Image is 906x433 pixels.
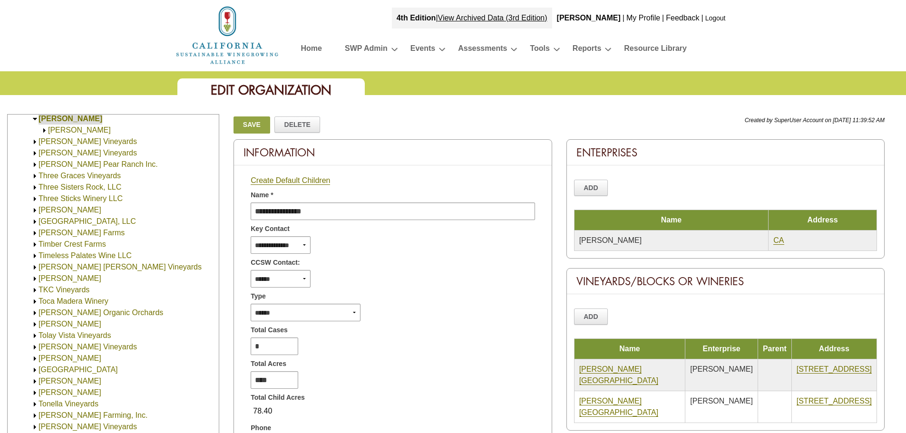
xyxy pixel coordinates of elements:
div: Information [234,140,551,165]
img: Expand Tombs Creek Vineyards [31,366,39,374]
img: Expand Tina Marie Vineyards [31,264,39,271]
span: CCSW Contact: [251,258,300,268]
a: Delete [274,116,320,133]
img: Expand Three Sisters Rock, LLC [31,184,39,191]
img: logo_cswa2x.png [175,5,280,66]
a: Tools [530,42,549,58]
a: [PERSON_NAME] [39,274,101,282]
img: Expand Tommasi Vineyard [31,389,39,396]
span: Phone [251,423,271,433]
a: Tolay Vista Vineyards [39,331,111,339]
a: [PERSON_NAME] [39,388,101,396]
a: Toca Madera Winery [39,297,108,305]
a: TKC Vineyards [39,286,89,294]
a: [PERSON_NAME] [39,354,101,362]
a: View Archived Data (3rd Edition) [438,14,547,22]
td: Address [769,210,877,231]
a: Three Sticks Winery LLC [39,194,123,202]
a: [PERSON_NAME] [PERSON_NAME] Vineyards [39,263,202,271]
td: Enterprise [685,339,758,359]
a: Add [574,308,608,325]
a: [PERSON_NAME] Vineyards [39,343,137,351]
a: [PERSON_NAME] Farms [39,229,125,237]
a: [PERSON_NAME] Vineyards [39,149,137,157]
img: Expand Todd Ventura [31,321,39,328]
img: Expand Thompson Vineyards [31,150,39,157]
img: Expand Thomas Vineyards [41,127,48,134]
a: CA [773,236,784,245]
img: Expand Three Graces Vineyards [31,173,39,180]
img: Expand Timeless Palates Wine LLC [31,252,39,260]
a: [GEOGRAPHIC_DATA] [39,366,118,374]
img: Expand Thompson Vineyards [31,138,39,145]
strong: 4th Edition [397,14,436,22]
a: Save [234,116,270,134]
td: Parent [758,339,791,359]
img: Expand Thurston Vineyard [31,207,39,214]
a: Timeless Palates Wine LLC [39,251,132,260]
a: Create Default Children [251,176,330,185]
img: Expand TKC Vineyards [31,287,39,294]
img: Expand Thornton Pear Ranch Inc. [31,161,39,168]
b: [PERSON_NAME] [557,14,621,22]
a: Reports [573,42,601,58]
img: Expand Tonella Vineyards [31,401,39,408]
img: Expand Tolay Vista Vineyards [31,332,39,339]
span: Name * [251,190,273,200]
img: Expand Tony Domingos Farming, Inc. [31,412,39,419]
a: Resource Library [624,42,687,58]
a: [GEOGRAPHIC_DATA], LLC [39,217,136,225]
td: Address [791,339,877,359]
span: Key Contact [251,224,290,234]
a: [PERSON_NAME] Organic Orchards [39,308,163,317]
a: Home [301,42,322,58]
span: [PERSON_NAME] [690,365,753,373]
img: Expand Timber Crest Farms [31,241,39,248]
span: 78.40 [251,403,274,419]
a: [PERSON_NAME] [39,115,102,123]
a: Home [175,30,280,38]
span: Edit Organization [211,82,331,98]
a: [PERSON_NAME][GEOGRAPHIC_DATA] [579,397,659,417]
a: Three Graces Vineyards [39,172,121,180]
a: [PERSON_NAME] Pear Ranch Inc. [39,160,158,168]
td: Name [574,210,769,231]
a: [PERSON_NAME] [39,377,101,385]
img: Expand Tollini Vineyards [31,344,39,351]
a: My Profile [626,14,660,22]
a: Events [410,42,435,58]
a: [PERSON_NAME] Vineyards [39,137,137,145]
img: Expand Todd Organic Orchards [31,309,39,317]
span: Total Cases [251,325,288,335]
a: Timber Crest Farms [39,240,106,248]
a: Three Sisters Rock, LLC [39,183,121,191]
a: Feedback [666,14,699,22]
img: Expand Tom Dillian Vineyard [31,355,39,362]
a: [PERSON_NAME][GEOGRAPHIC_DATA] [579,365,659,385]
td: [PERSON_NAME] [574,231,769,251]
a: [STREET_ADDRESS] [797,397,872,405]
div: Vineyards/Blocks or Wineries [567,269,884,294]
a: [PERSON_NAME] Vineyards [39,423,137,431]
a: [STREET_ADDRESS] [797,365,872,374]
span: Created by SuperUser Account on [DATE] 11:39:52 AM [745,117,885,124]
a: Assessments [458,42,507,58]
a: [PERSON_NAME] [39,320,101,328]
div: | [661,8,665,29]
a: Logout [705,14,726,22]
a: Tonella Vineyards [39,400,98,408]
a: Add [574,180,608,196]
img: Expand Tony Fuso Vineyards [31,423,39,431]
img: Expand Titus Vineyard [31,275,39,282]
a: [PERSON_NAME] [48,126,111,134]
a: [PERSON_NAME] [39,206,101,214]
span: Type [251,291,266,301]
a: [PERSON_NAME] Farming, Inc. [39,411,147,419]
img: Expand Three Sticks Winery LLC [31,195,39,202]
div: | [392,8,552,29]
div: | [622,8,625,29]
a: SWP Admin [345,42,388,58]
span: Total Acres [251,359,286,369]
span: [PERSON_NAME] [690,397,753,405]
span: Total Child Acres [251,393,305,403]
